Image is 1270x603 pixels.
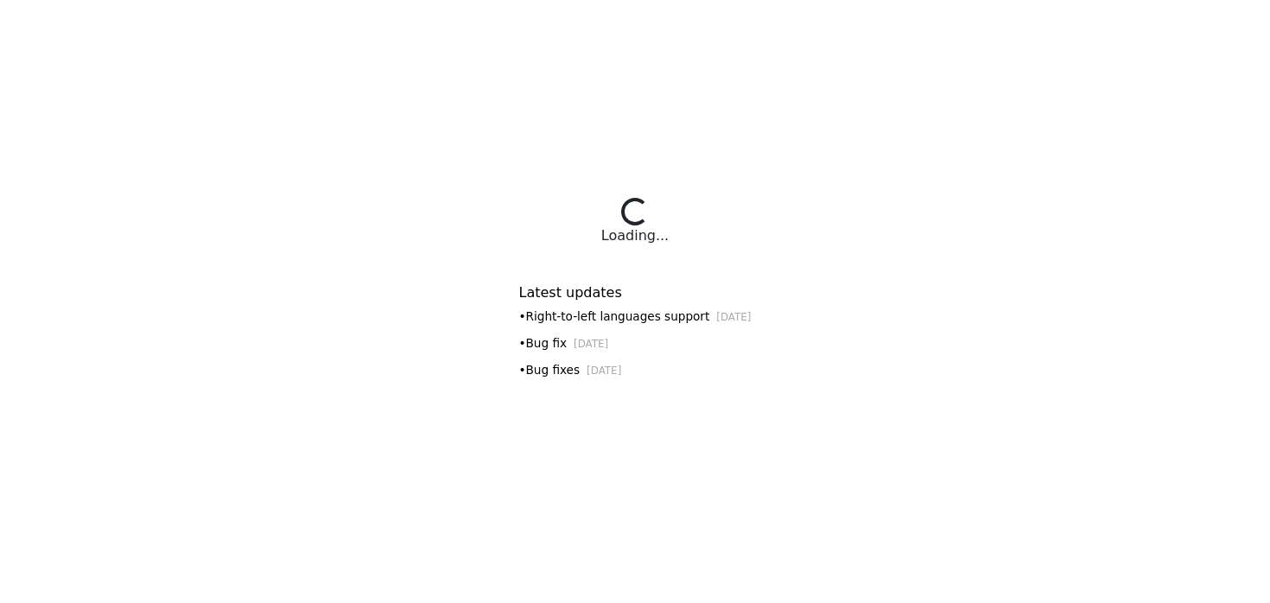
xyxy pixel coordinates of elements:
small: [DATE] [716,311,751,323]
small: [DATE] [587,365,621,377]
h6: Latest updates [519,284,752,301]
div: Loading... [601,225,669,246]
small: [DATE] [574,338,608,350]
div: • Bug fixes [519,361,752,379]
div: • Bug fix [519,334,752,352]
div: • Right-to-left languages support [519,308,752,326]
